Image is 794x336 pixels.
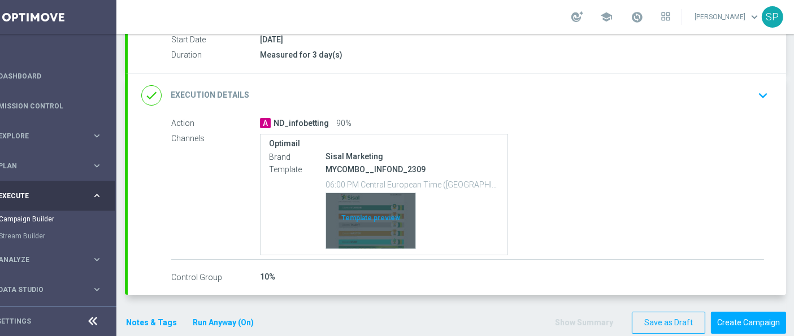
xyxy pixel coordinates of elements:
span: school [600,11,613,23]
label: Channels [171,134,260,144]
div: done Execution Details keyboard_arrow_down [141,85,773,106]
button: keyboard_arrow_down [753,85,773,106]
label: Action [171,119,260,129]
button: Run Anyway (On) [192,316,255,330]
div: Measured for 3 day(s) [260,49,764,60]
i: done [141,85,162,106]
button: Save as Draft [632,312,705,334]
i: keyboard_arrow_right [92,254,102,265]
span: keyboard_arrow_down [748,11,761,23]
div: 10% [260,271,764,282]
button: Notes & Tags [125,316,178,330]
span: A [260,118,271,128]
i: keyboard_arrow_right [92,190,102,201]
div: Template preview [326,193,415,248]
h2: Execution Details [171,90,249,101]
i: keyboard_arrow_right [92,130,102,141]
label: Start Date [171,35,260,45]
span: 90% [336,119,352,129]
i: keyboard_arrow_down [754,87,771,104]
button: Create Campaign [711,312,786,334]
div: SP [762,6,783,28]
p: 06:00 PM Central European Time (Berlin) (UTC +02:00) [326,178,499,190]
label: Duration [171,50,260,60]
i: keyboard_arrow_right [92,284,102,295]
span: ND_infobetting [274,119,329,129]
label: Optimail [269,139,499,149]
label: Template [269,164,326,174]
label: Brand [269,152,326,162]
label: Control Group [171,272,260,282]
i: keyboard_arrow_right [92,160,102,171]
div: [DATE] [260,34,764,45]
p: MYCOMBO__INFOND_2309 [326,164,499,174]
a: [PERSON_NAME]keyboard_arrow_down [693,8,762,25]
div: Sisal Marketing [326,151,499,162]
